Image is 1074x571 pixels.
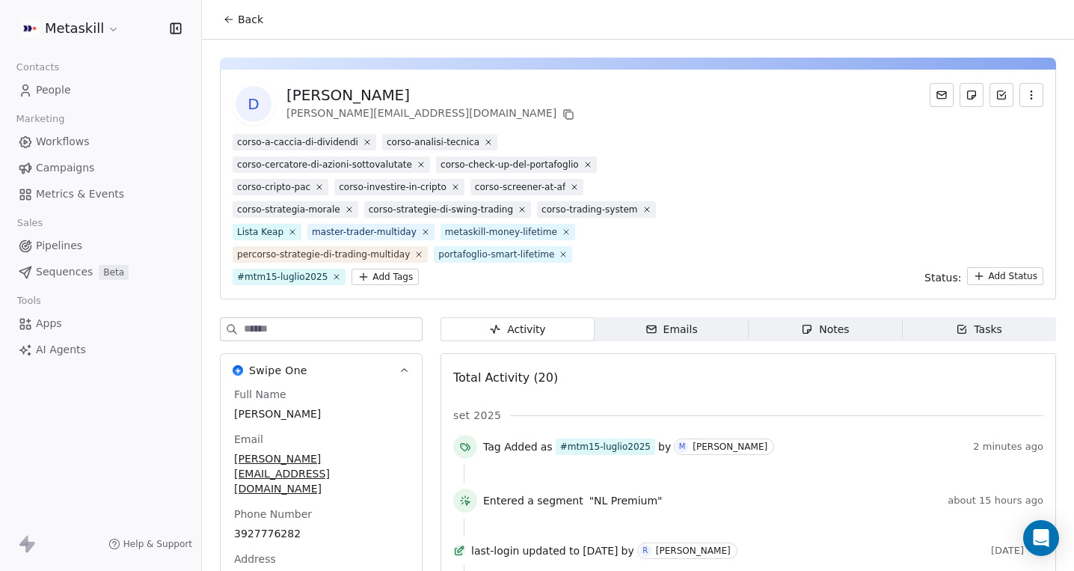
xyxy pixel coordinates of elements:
[973,441,1043,453] span: 2 minutes ago
[339,180,447,194] div: corso-investire-in-cripto
[1023,520,1059,556] div: Open Intercom Messenger
[45,19,104,38] span: Metaskill
[21,19,39,37] img: AVATAR%20METASKILL%20-%20Colori%20Positivo.png
[541,203,638,216] div: corso-trading-system
[622,543,634,558] span: by
[231,552,279,567] span: Address
[658,439,671,454] span: by
[237,158,412,171] div: corso-cercatore-di-azioni-sottovalutate
[679,441,686,453] div: M
[453,408,501,423] span: set 2025
[214,6,272,33] button: Back
[589,493,663,508] span: "NL Premium"
[948,495,1043,507] span: about 15 hours ago
[237,225,283,239] div: Lista Keap
[645,322,698,338] div: Emails
[12,311,189,336] a: Apps
[231,387,289,402] span: Full Name
[233,365,243,376] img: Swipe One
[231,432,266,447] span: Email
[483,493,583,508] span: Entered a segment
[471,543,519,558] span: last-login
[541,439,553,454] span: as
[36,238,82,254] span: Pipelines
[237,135,358,149] div: corso-a-caccia-di-dividendi
[237,180,310,194] div: corso-cripto-pac
[18,16,123,41] button: Metaskill
[36,82,71,98] span: People
[249,363,307,378] span: Swipe One
[12,233,189,258] a: Pipelines
[10,290,47,312] span: Tools
[483,439,538,454] span: Tag Added
[236,86,271,122] span: D
[560,440,651,454] div: #mtm15-luglio2025
[36,316,62,332] span: Apps
[286,85,577,106] div: [PERSON_NAME]
[12,78,189,103] a: People
[441,158,579,171] div: corso-check-up-del-portafoglio
[12,338,189,362] a: AI Agents
[369,203,513,216] div: corso-strategie-di-swing-trading
[36,342,86,358] span: AI Agents
[237,270,328,284] div: #mtm15-luglio2025
[438,248,554,261] div: portafoglio-smart-lifetime
[522,543,580,558] span: updated to
[693,442,767,452] div: [PERSON_NAME]
[387,135,479,149] div: corso-analisi-tecnica
[36,186,124,202] span: Metrics & Events
[234,406,408,421] span: [PERSON_NAME]
[12,156,189,180] a: Campaigns
[237,248,410,261] div: percorso-strategie-di-trading-multiday
[286,106,577,123] div: [PERSON_NAME][EMAIL_ADDRESS][DOMAIN_NAME]
[10,212,49,234] span: Sales
[453,370,558,385] span: Total Activity (20)
[123,538,192,550] span: Help & Support
[656,546,731,556] div: [PERSON_NAME]
[475,180,565,194] div: corso-screener-at-af
[801,322,849,338] div: Notes
[991,545,1043,557] span: [DATE]
[967,267,1043,285] button: Add Status
[237,203,340,216] div: corso-strategia-morale
[956,322,1002,338] div: Tasks
[99,265,129,280] span: Beta
[642,545,648,557] div: R
[924,270,961,285] span: Status:
[234,526,408,541] span: 3927776282
[10,56,66,79] span: Contacts
[445,225,557,239] div: metaskill-money-lifetime
[10,108,71,130] span: Marketing
[234,451,408,496] span: [PERSON_NAME][EMAIL_ADDRESS][DOMAIN_NAME]
[36,264,93,280] span: Sequences
[352,269,419,285] button: Add Tags
[312,225,417,239] div: master-trader-multiday
[231,507,315,522] span: Phone Number
[12,182,189,207] a: Metrics & Events
[36,160,94,176] span: Campaigns
[36,134,90,150] span: Workflows
[238,12,263,27] span: Back
[12,129,189,154] a: Workflows
[221,354,422,387] button: Swipe OneSwipe One
[12,260,189,284] a: SequencesBeta
[108,538,192,550] a: Help & Support
[583,543,618,558] span: [DATE]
